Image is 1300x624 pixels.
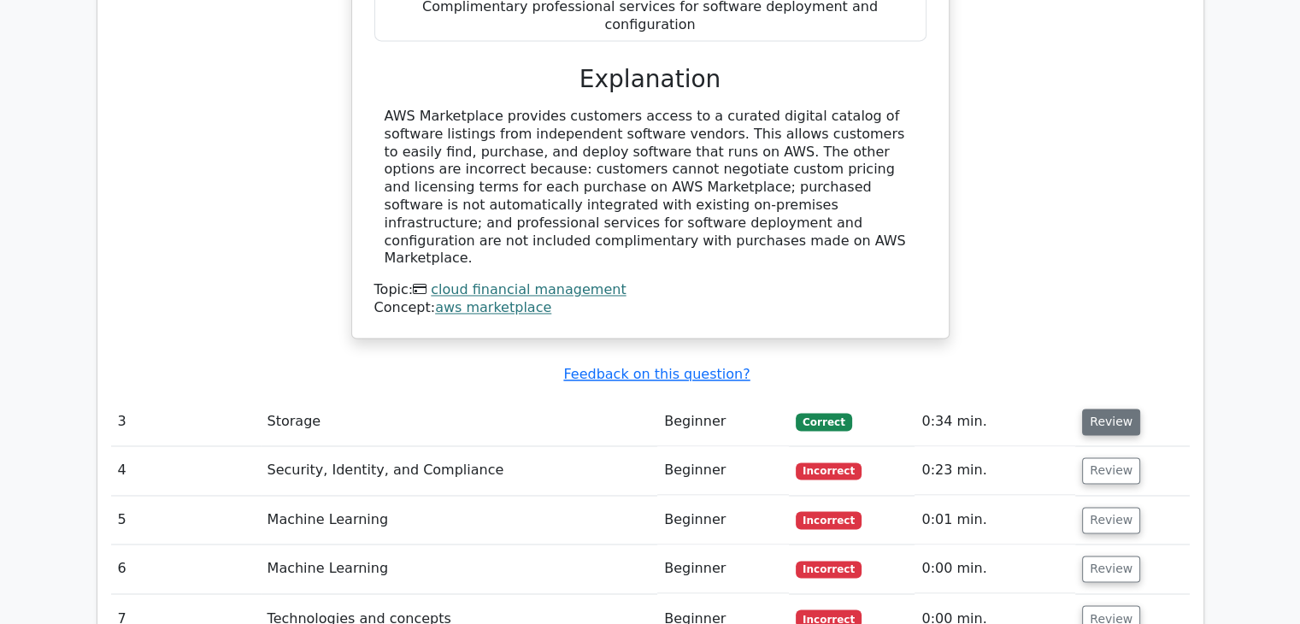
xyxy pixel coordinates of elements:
td: Security, Identity, and Compliance [261,446,658,495]
td: Beginner [657,397,789,446]
span: Incorrect [796,462,862,480]
td: Beginner [657,496,789,545]
div: AWS Marketplace provides customers access to a curated digital catalog of software listings from ... [385,108,916,268]
a: aws marketplace [435,299,551,315]
td: Machine Learning [261,496,658,545]
td: 6 [111,545,261,593]
a: Feedback on this question? [563,366,750,382]
h3: Explanation [385,65,916,94]
td: 0:00 min. [915,545,1075,593]
span: Correct [796,413,851,430]
td: 3 [111,397,261,446]
td: Storage [261,397,658,446]
td: Beginner [657,446,789,495]
button: Review [1082,507,1140,533]
td: 0:34 min. [915,397,1075,446]
div: Topic: [374,281,926,299]
a: cloud financial management [431,281,626,297]
td: Machine Learning [261,545,658,593]
span: Incorrect [796,511,862,528]
td: Beginner [657,545,789,593]
td: 0:23 min. [915,446,1075,495]
td: 0:01 min. [915,496,1075,545]
button: Review [1082,409,1140,435]
button: Review [1082,556,1140,582]
div: Concept: [374,299,926,317]
td: 4 [111,446,261,495]
span: Incorrect [796,561,862,578]
td: 5 [111,496,261,545]
button: Review [1082,457,1140,484]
